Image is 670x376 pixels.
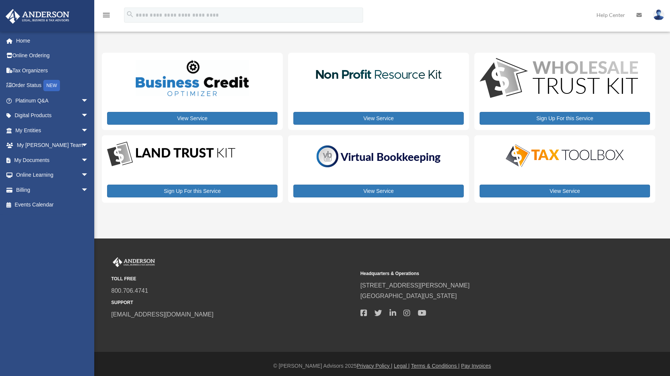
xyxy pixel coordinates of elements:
a: My Documentsarrow_drop_down [5,153,100,168]
a: Tax Organizers [5,63,100,78]
a: View Service [293,112,464,125]
a: Pay Invoices [461,363,491,369]
img: Anderson Advisors Platinum Portal [3,9,72,24]
img: User Pic [653,9,664,20]
a: My Entitiesarrow_drop_down [5,123,100,138]
a: Billingarrow_drop_down [5,182,100,197]
a: 800.706.4741 [111,287,148,294]
a: My [PERSON_NAME] Teamarrow_drop_down [5,138,100,153]
a: View Service [293,185,464,197]
small: SUPPORT [111,299,355,307]
a: Terms & Conditions | [411,363,460,369]
a: [GEOGRAPHIC_DATA][US_STATE] [360,293,457,299]
div: NEW [43,80,60,91]
a: Events Calendar [5,197,100,212]
i: menu [102,11,111,20]
i: search [126,10,134,18]
span: arrow_drop_down [81,168,96,183]
a: [EMAIL_ADDRESS][DOMAIN_NAME] [111,311,213,318]
a: Order StatusNEW [5,78,100,93]
span: arrow_drop_down [81,153,96,168]
a: [STREET_ADDRESS][PERSON_NAME] [360,282,470,289]
div: © [PERSON_NAME] Advisors 2025 [94,361,670,371]
a: Legal | [394,363,410,369]
a: Sign Up For this Service [480,112,650,125]
span: arrow_drop_down [81,123,96,138]
small: Headquarters & Operations [360,270,604,278]
a: Home [5,33,100,48]
img: LandTrust_lgo-1.jpg [107,141,235,168]
a: View Service [107,112,278,125]
a: View Service [480,185,650,197]
span: arrow_drop_down [81,182,96,198]
a: menu [102,13,111,20]
a: Sign Up For this Service [107,185,278,197]
a: Online Learningarrow_drop_down [5,168,100,183]
small: TOLL FREE [111,275,355,283]
img: Anderson Advisors Platinum Portal [111,257,156,267]
span: arrow_drop_down [81,138,96,153]
a: Online Ordering [5,48,100,63]
span: arrow_drop_down [81,108,96,124]
img: WS-Trust-Kit-lgo-1.jpg [480,58,638,100]
a: Privacy Policy | [357,363,392,369]
a: Platinum Q&Aarrow_drop_down [5,93,100,108]
a: Digital Productsarrow_drop_down [5,108,96,123]
span: arrow_drop_down [81,93,96,109]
